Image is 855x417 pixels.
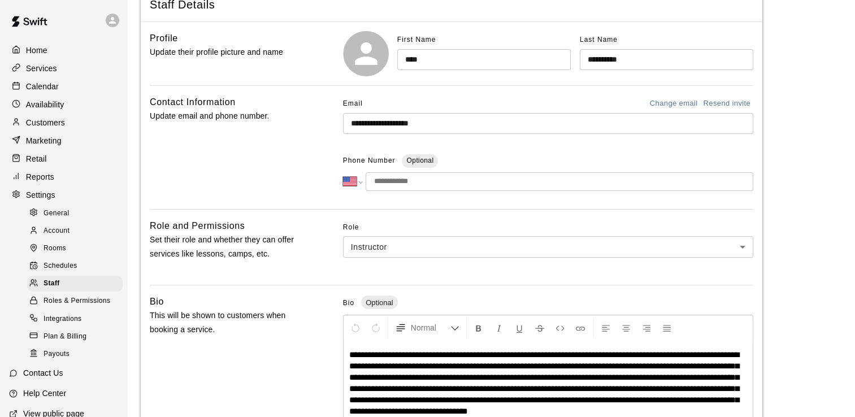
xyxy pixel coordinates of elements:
button: Right Align [637,318,656,338]
span: Schedules [44,260,77,272]
a: Calendar [9,78,118,95]
button: Redo [366,318,385,338]
p: Calendar [26,81,59,92]
p: Settings [26,189,55,201]
a: Settings [9,186,118,203]
a: Reports [9,168,118,185]
button: Justify Align [657,318,676,338]
p: This will be shown to customers when booking a service. [150,309,307,337]
button: Format Italics [489,318,509,338]
div: Payouts [27,346,123,362]
button: Format Strikethrough [530,318,549,338]
span: Roles & Permissions [44,296,110,307]
p: Contact Us [23,367,63,379]
button: Format Bold [469,318,488,338]
a: Plan & Billing [27,328,127,345]
a: Rooms [27,240,127,258]
span: First Name [397,36,436,44]
span: Integrations [44,314,82,325]
span: Phone Number [343,152,396,170]
div: Rooms [27,241,123,257]
button: Left Align [596,318,615,338]
a: Staff [27,275,127,293]
div: Account [27,223,123,239]
a: Marketing [9,132,118,149]
span: Bio [343,299,354,307]
button: Formatting Options [390,318,464,338]
p: Reports [26,171,54,183]
h6: Role and Permissions [150,219,245,233]
button: Insert Link [571,318,590,338]
p: Availability [26,99,64,110]
div: Schedules [27,258,123,274]
button: Resend invite [700,95,753,112]
p: Marketing [26,135,62,146]
p: Retail [26,153,47,164]
a: Customers [9,114,118,131]
a: Integrations [27,310,127,328]
p: Services [26,63,57,74]
div: Plan & Billing [27,329,123,345]
a: Availability [9,96,118,113]
a: General [27,205,127,222]
p: Set their role and whether they can offer services like lessons, camps, etc. [150,233,307,261]
button: Center Align [617,318,636,338]
p: Update email and phone number. [150,109,307,123]
span: Payouts [44,349,70,360]
span: Plan & Billing [44,331,86,342]
span: Staff [44,278,60,289]
div: Integrations [27,311,123,327]
a: Roles & Permissions [27,293,127,310]
span: Account [44,225,70,237]
a: Payouts [27,345,127,363]
button: Change email [647,95,701,112]
span: Normal [411,322,450,333]
span: Optional [406,157,433,164]
span: Optional [361,298,397,307]
button: Format Underline [510,318,529,338]
div: Instructor [343,236,753,257]
span: Rooms [44,243,66,254]
a: Services [9,60,118,77]
span: Role [343,219,753,237]
div: Roles & Permissions [27,293,123,309]
a: Home [9,42,118,59]
div: General [27,206,123,221]
p: Help Center [23,388,66,399]
a: Account [27,222,127,240]
p: Update their profile picture and name [150,45,307,59]
button: Insert Code [550,318,570,338]
button: Undo [346,318,365,338]
h6: Bio [150,294,164,309]
span: Email [343,95,363,113]
h6: Profile [150,31,178,46]
a: Retail [9,150,118,167]
span: Last Name [580,36,618,44]
span: General [44,208,70,219]
a: Schedules [27,258,127,275]
h6: Contact Information [150,95,236,110]
p: Home [26,45,47,56]
div: Staff [27,276,123,292]
p: Customers [26,117,65,128]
